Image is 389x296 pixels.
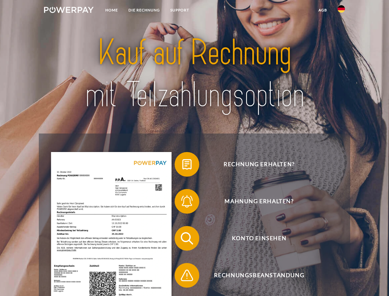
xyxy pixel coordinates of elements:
span: Rechnung erhalten? [184,152,334,177]
img: de [338,5,345,13]
button: Mahnung erhalten? [175,189,335,214]
img: qb_bell.svg [179,194,195,209]
img: qb_search.svg [179,231,195,246]
a: DIE RECHNUNG [123,5,165,16]
img: title-powerpay_de.svg [59,30,330,118]
button: Rechnung erhalten? [175,152,335,177]
img: qb_bill.svg [179,157,195,172]
a: agb [313,5,332,16]
a: Home [100,5,123,16]
span: Mahnung erhalten? [184,189,334,214]
img: qb_warning.svg [179,268,195,283]
img: logo-powerpay-white.svg [44,7,94,13]
span: Rechnungsbeanstandung [184,263,334,288]
a: SUPPORT [165,5,194,16]
span: Konto einsehen [184,226,334,251]
button: Rechnungsbeanstandung [175,263,335,288]
button: Konto einsehen [175,226,335,251]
